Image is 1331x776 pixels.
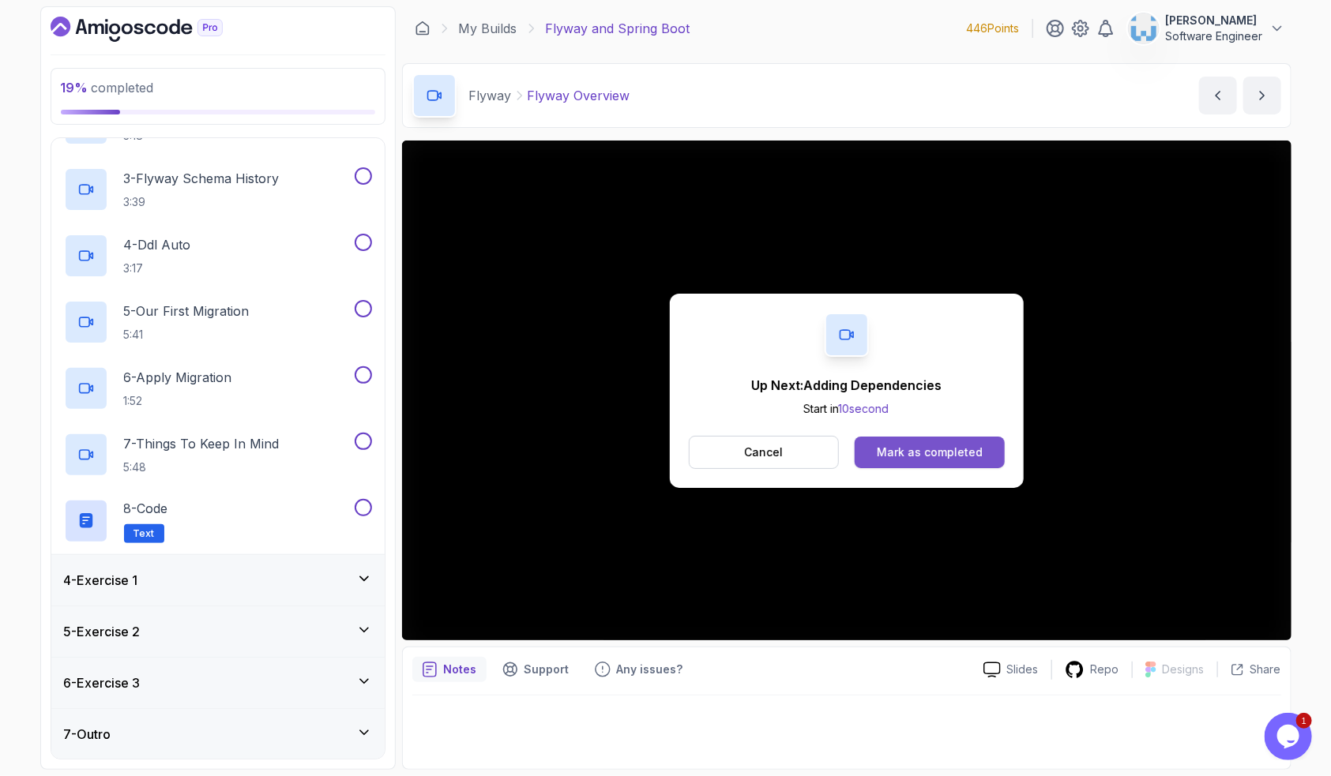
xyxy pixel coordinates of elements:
[124,327,250,343] p: 5:41
[1052,660,1132,680] a: Repo
[444,662,477,677] p: Notes
[617,662,683,677] p: Any issues?
[124,169,280,188] p: 3 - Flyway Schema History
[839,402,889,415] span: 10 second
[1265,713,1315,760] iframe: chat widget
[51,555,385,605] button: 4-Exercise 1
[64,300,372,344] button: 5-Our First Migration5:41
[751,376,942,395] p: Up Next: Adding Dependencies
[744,444,783,460] p: Cancel
[64,673,141,692] h3: 6 - Exercise 3
[1007,662,1039,677] p: Slides
[64,234,372,278] button: 4-Ddl Auto3:17
[124,194,280,210] p: 3:39
[855,437,1004,468] button: Mark as completed
[124,235,191,254] p: 4 - Ddl Auto
[51,606,385,657] button: 5-Exercise 2
[64,366,372,410] button: 6-Apply Migration1:52
[51,709,385,759] button: 7-Outro
[689,436,840,469] button: Cancel
[124,459,280,475] p: 5:48
[124,434,280,453] p: 7 - Things To Keep In Mind
[1129,13,1159,43] img: user profile image
[415,21,431,36] a: Dashboard
[1243,77,1281,114] button: next content
[877,444,983,460] div: Mark as completed
[64,622,141,641] h3: 5 - Exercise 2
[1217,662,1281,677] button: Share
[64,433,372,477] button: 7-Things To Keep In Mind5:48
[459,19,517,38] a: My Builds
[124,368,232,387] p: 6 - Apply Migration
[546,19,690,38] p: Flyway and Spring Boot
[1163,662,1205,677] p: Designs
[124,261,191,276] p: 3:17
[51,658,385,708] button: 6-Exercise 3
[1199,77,1237,114] button: previous content
[64,725,111,744] h3: 7 - Outro
[64,571,138,590] h3: 4 - Exercise 1
[528,86,630,105] p: Flyway Overview
[1091,662,1119,677] p: Repo
[61,80,88,96] span: 19 %
[133,527,155,540] span: Text
[402,141,1292,640] iframe: 1 - Flyway Overview
[585,657,693,682] button: Feedback button
[51,17,259,42] a: Dashboard
[412,657,487,682] button: notes button
[1128,13,1285,44] button: user profile image[PERSON_NAME]Software Engineer
[64,499,372,543] button: 8-CodeText
[1166,28,1263,44] p: Software Engineer
[967,21,1020,36] p: 446 Points
[525,662,570,677] p: Support
[124,499,168,518] p: 8 - Code
[64,167,372,212] button: 3-Flyway Schema History3:39
[469,86,512,105] p: Flyway
[751,401,942,417] p: Start in
[1250,662,1281,677] p: Share
[124,393,232,409] p: 1:52
[971,662,1051,678] a: Slides
[1166,13,1263,28] p: [PERSON_NAME]
[493,657,579,682] button: Support button
[124,302,250,321] p: 5 - Our First Migration
[61,80,154,96] span: completed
